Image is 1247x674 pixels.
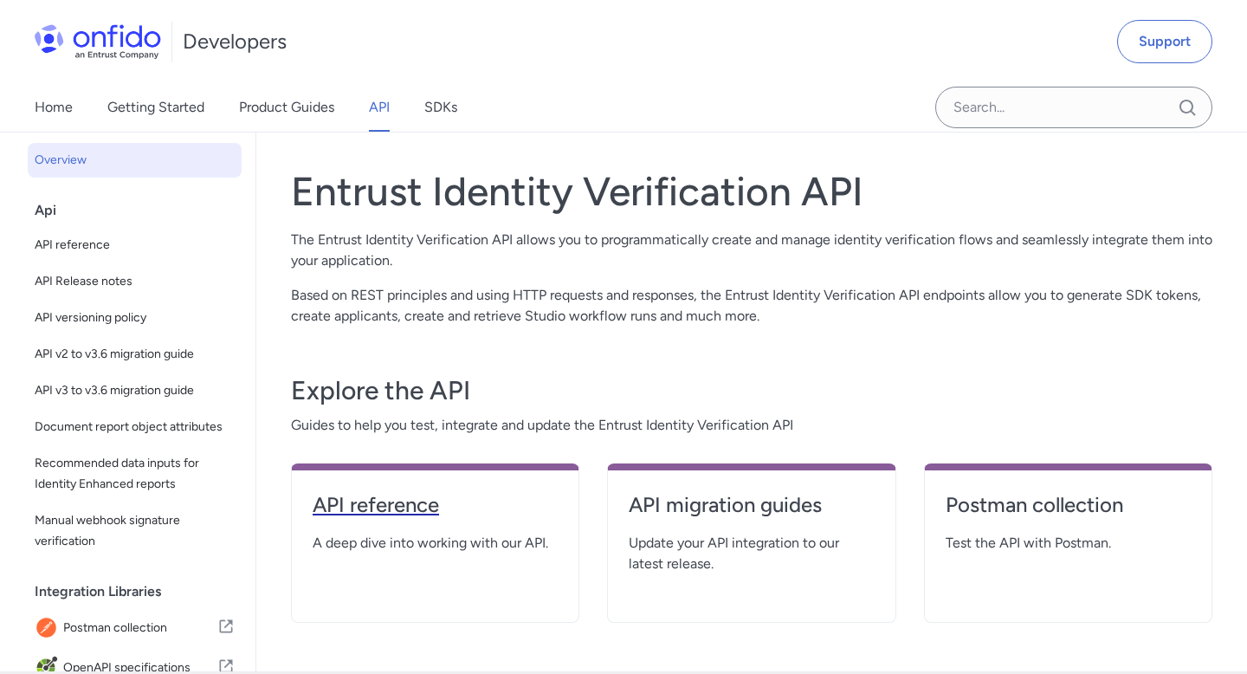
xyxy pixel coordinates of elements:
a: SDKs [424,83,457,132]
a: API v2 to v3.6 migration guide [28,337,242,372]
span: Update your API integration to our latest release. [629,533,874,574]
span: API versioning policy [35,308,235,328]
span: API v3 to v3.6 migration guide [35,380,235,401]
span: Overview [35,150,235,171]
span: Test the API with Postman. [946,533,1191,554]
img: IconPostman collection [35,616,63,640]
a: Overview [28,143,242,178]
span: API Release notes [35,271,235,292]
a: API reference [28,228,242,262]
a: API versioning policy [28,301,242,335]
a: Home [35,83,73,132]
h4: API reference [313,491,558,519]
span: Recommended data inputs for Identity Enhanced reports [35,453,235,495]
a: API migration guides [629,491,874,533]
h4: Postman collection [946,491,1191,519]
a: Recommended data inputs for Identity Enhanced reports [28,446,242,502]
a: Product Guides [239,83,334,132]
p: Based on REST principles and using HTTP requests and responses, the Entrust Identity Verification... [291,285,1212,327]
h1: Developers [183,28,287,55]
span: API v2 to v3.6 migration guide [35,344,235,365]
a: Document report object attributes [28,410,242,444]
p: The Entrust Identity Verification API allows you to programmatically create and manage identity v... [291,230,1212,271]
span: Postman collection [63,616,217,640]
span: API reference [35,235,235,256]
span: Document report object attributes [35,417,235,437]
a: IconPostman collectionPostman collection [28,609,242,647]
img: Onfido Logo [35,24,161,59]
h3: Explore the API [291,373,1212,408]
div: Integration Libraries [35,574,249,609]
h4: API migration guides [629,491,874,519]
a: Manual webhook signature verification [28,503,242,559]
a: Getting Started [107,83,204,132]
a: API v3 to v3.6 migration guide [28,373,242,408]
span: A deep dive into working with our API. [313,533,558,554]
span: Manual webhook signature verification [35,510,235,552]
a: API [369,83,390,132]
a: Support [1117,20,1212,63]
h1: Entrust Identity Verification API [291,167,1212,216]
a: API Release notes [28,264,242,299]
a: API reference [313,491,558,533]
span: Guides to help you test, integrate and update the Entrust Identity Verification API [291,415,1212,436]
div: Api [35,193,249,228]
input: Onfido search input field [935,87,1212,128]
a: Postman collection [946,491,1191,533]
